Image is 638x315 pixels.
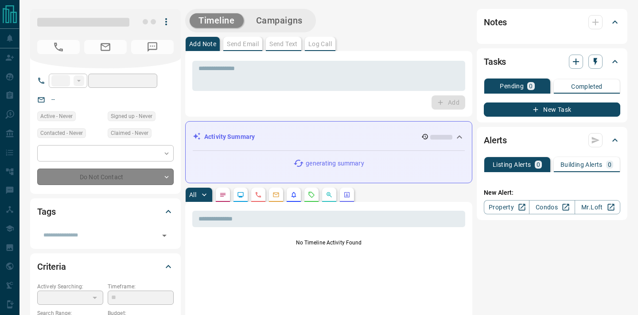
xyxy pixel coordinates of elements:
p: Actively Searching: [37,283,103,291]
span: Signed up - Never [111,112,152,121]
p: New Alert: [484,188,620,197]
a: -- [51,96,55,103]
p: Add Note [189,41,216,47]
div: Activity Summary [193,129,465,145]
a: Condos [529,200,575,214]
p: Completed [571,83,603,90]
button: Campaigns [247,13,311,28]
button: New Task [484,102,620,117]
h2: Notes [484,15,507,29]
svg: Notes [219,191,226,198]
svg: Agent Actions [343,191,350,198]
svg: Opportunities [326,191,333,198]
p: 0 [529,83,533,89]
p: All [189,192,196,198]
h2: Criteria [37,260,66,274]
span: Active - Never [40,112,73,121]
span: No Number [131,40,174,54]
svg: Requests [308,191,315,198]
div: Do Not Contact [37,169,174,185]
p: 0 [537,161,540,168]
div: Criteria [37,256,174,277]
span: No Number [37,40,80,54]
h2: Alerts [484,133,507,147]
p: Listing Alerts [493,161,531,168]
svg: Emails [272,191,280,198]
svg: Listing Alerts [290,191,297,198]
span: Contacted - Never [40,129,83,138]
p: 0 [608,161,611,168]
p: generating summary [306,159,364,168]
p: Activity Summary [204,132,255,142]
p: Pending [500,83,524,89]
svg: Calls [255,191,262,198]
div: Tasks [484,51,620,72]
h2: Tasks [484,55,506,69]
span: No Email [84,40,127,54]
button: Open [158,229,171,242]
svg: Lead Browsing Activity [237,191,244,198]
p: No Timeline Activity Found [192,239,465,247]
p: Timeframe: [108,283,174,291]
a: Property [484,200,529,214]
div: Tags [37,201,174,222]
span: Claimed - Never [111,129,148,138]
button: Timeline [190,13,244,28]
div: Notes [484,12,620,33]
a: Mr.Loft [575,200,620,214]
h2: Tags [37,205,55,219]
p: Building Alerts [560,161,603,168]
div: Alerts [484,130,620,151]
